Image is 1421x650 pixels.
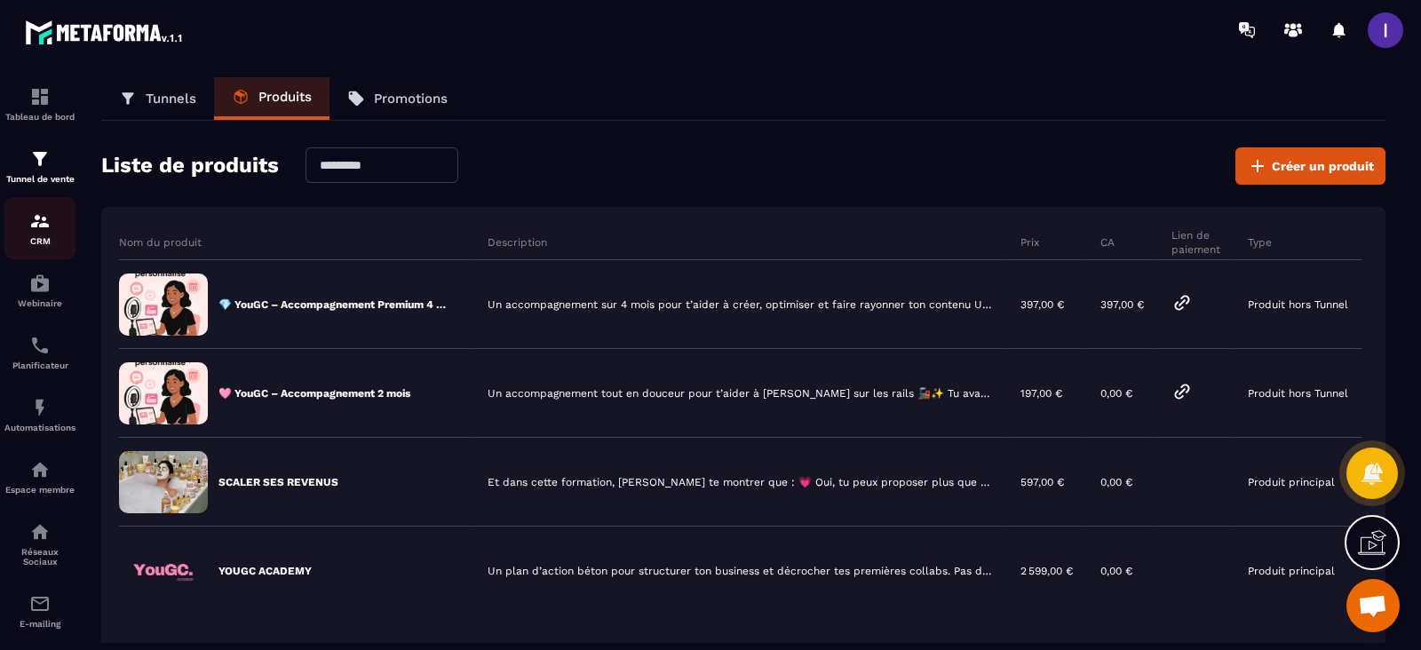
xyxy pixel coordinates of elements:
a: formationformationCRM [4,197,75,259]
img: formation [29,86,51,107]
img: logo [25,16,185,48]
p: Tunnel de vente [4,174,75,184]
p: Prix [1020,235,1039,250]
img: email [29,593,51,614]
img: automations [29,397,51,418]
p: Webinaire [4,298,75,308]
a: automationsautomationsWebinaire [4,259,75,321]
p: SCALER SES REVENUS [218,475,338,489]
p: Produit principal [1248,476,1335,488]
img: 3a047ee38bed3b213567dda0b4c84b35.png [119,273,208,336]
img: 4bd13ac118ba4b980dfc16034cb6a28f.png [119,540,208,602]
p: Produits [258,89,312,105]
img: formation [29,148,51,170]
p: Tunnels [146,91,196,107]
p: Description [488,235,547,250]
p: CRM [4,236,75,246]
a: Produits [214,77,329,120]
a: emailemailE-mailing [4,580,75,642]
p: YOUGC ACADEMY [218,564,312,578]
p: E-mailing [4,619,75,629]
img: automations [29,273,51,294]
h2: Liste de produits [101,147,279,185]
img: social-network [29,521,51,543]
a: schedulerschedulerPlanificateur [4,321,75,384]
img: scheduler [29,335,51,356]
p: Automatisations [4,423,75,432]
a: Promotions [329,77,465,120]
p: Espace membre [4,485,75,495]
p: Type [1248,235,1272,250]
span: Créer un produit [1272,157,1374,175]
p: 🩷 YouGC – Accompagnement 2 mois [218,386,410,400]
p: Produit hors Tunnel [1248,387,1348,400]
p: Produit principal [1248,565,1335,577]
p: Lien de paiement [1171,228,1220,257]
button: Créer un produit [1235,147,1385,185]
p: Tableau de bord [4,112,75,122]
a: formationformationTunnel de vente [4,135,75,197]
img: formation [29,210,51,232]
a: automationsautomationsEspace membre [4,446,75,508]
p: Planificateur [4,361,75,370]
a: social-networksocial-networkRéseaux Sociaux [4,508,75,580]
p: Réseaux Sociaux [4,547,75,567]
p: 💎 YouGC – Accompagnement Premium 4 mois [218,297,447,312]
img: aa72c61e1f8e2caba41d6a9ce36cd6dd.png [119,451,208,513]
a: formationformationTableau de bord [4,73,75,135]
img: automations [29,459,51,480]
a: Tunnels [101,77,214,120]
p: Nom du produit [119,235,202,250]
img: 6ecaf6d8c8a0196eb9ed2ad6db011122.png [119,362,208,424]
a: Ouvrir le chat [1346,579,1400,632]
p: Promotions [374,91,448,107]
a: automationsautomationsAutomatisations [4,384,75,446]
p: CA [1100,235,1115,250]
p: Produit hors Tunnel [1248,298,1348,311]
